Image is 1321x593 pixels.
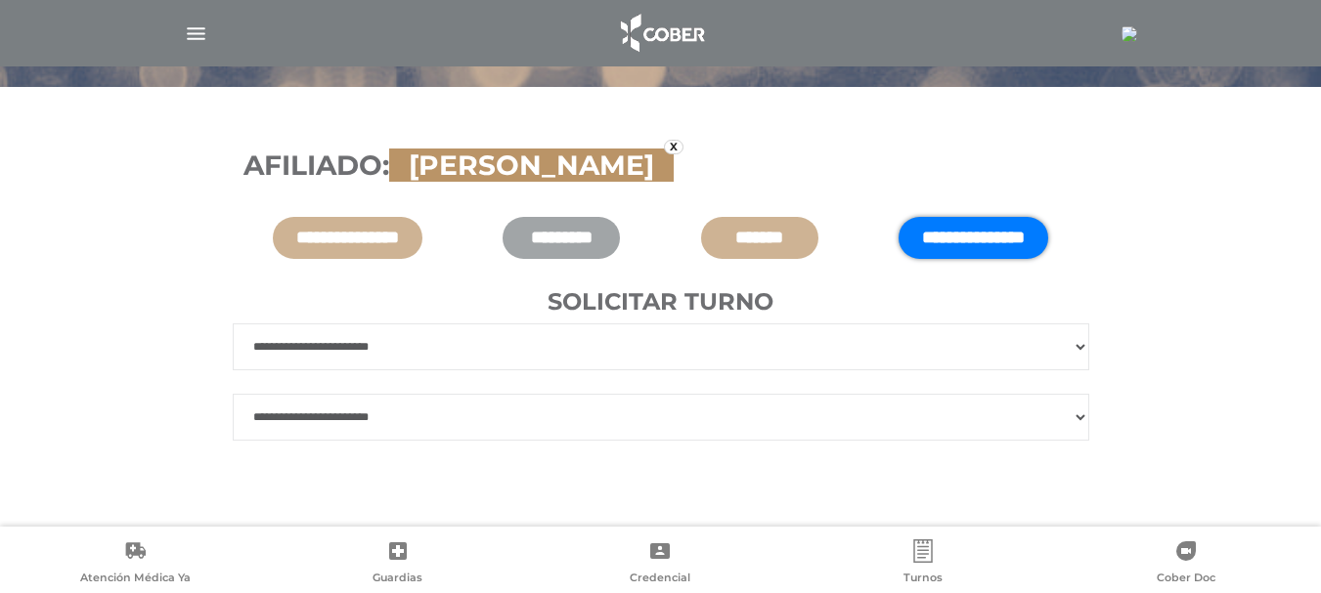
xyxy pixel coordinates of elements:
[233,288,1089,317] h4: Solicitar turno
[903,571,943,588] span: Turnos
[1122,26,1137,42] img: 31
[792,539,1055,589] a: Turnos
[630,571,690,588] span: Credencial
[529,539,792,589] a: Credencial
[373,571,422,588] span: Guardias
[184,21,208,46] img: Cober_menu-lines-white.svg
[243,149,1079,183] h3: Afiliado:
[4,539,267,589] a: Atención Médica Ya
[1157,571,1215,588] span: Cober Doc
[80,571,191,588] span: Atención Médica Ya
[1054,539,1317,589] a: Cober Doc
[267,539,530,589] a: Guardias
[664,140,683,154] a: x
[399,148,664,182] span: [PERSON_NAME]
[610,10,713,57] img: logo_cober_home-white.png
